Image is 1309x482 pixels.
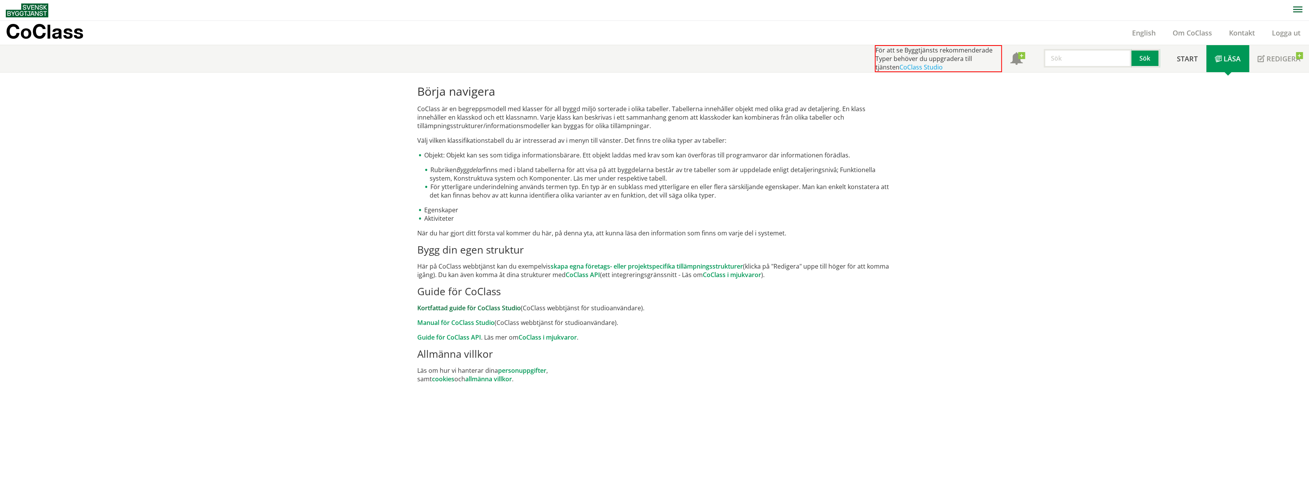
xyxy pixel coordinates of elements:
[6,21,100,45] a: CoClass
[417,262,892,279] p: Här på CoClass webbtjänst kan du exempelvis (klicka på "Redigera" uppe till höger för att komma i...
[417,151,892,200] li: Objekt: Objekt kan ses som tidiga informationsbärare. Ett objekt laddas med krav som kan överföra...
[423,166,892,183] li: Rubriken finns med i bland tabellerna för att visa på att byggdelarna består av tre tabeller som ...
[6,3,48,17] img: Svensk Byggtjänst
[417,229,892,237] p: När du har gjort ditt första val kommer du här, på denna yta, att kunna läsa den information som ...
[417,285,892,298] h2: Guide för CoClass
[1124,28,1164,37] a: English
[1221,28,1263,37] a: Kontakt
[875,45,1002,72] div: För att se Byggtjänsts rekommenderade Typer behöver du uppgradera till tjänsten
[456,166,483,174] em: Byggdelar
[417,318,494,327] a: Manual för CoClass Studio
[417,244,892,256] h2: Bygg din egen struktur
[702,271,761,279] a: CoClass i mjukvaror
[417,136,892,145] p: Välj vilken klassifikationstabell du är intresserad av i menyn till vänster. Det finns tre olika ...
[6,27,83,36] p: CoClass
[1131,49,1160,68] button: Sök
[417,366,892,383] p: Läs om hur vi hanterar dina , samt och .
[417,333,481,342] a: Guide för CoClass API
[1206,45,1249,72] a: Läsa
[417,105,892,130] p: CoClass är en begreppsmodell med klasser för all byggd miljö sorterade i olika tabeller. Tabeller...
[899,63,943,71] a: CoClass Studio
[1224,54,1241,63] span: Läsa
[518,333,576,342] a: CoClass i mjukvaror
[417,318,892,327] p: (CoClass webbtjänst för studioanvändare).
[565,271,600,279] a: CoClass API
[1263,28,1309,37] a: Logga ut
[1177,54,1198,63] span: Start
[423,183,892,200] li: För ytterligare underindelning används termen typ. En typ är en subklass med ytterligare en eller...
[417,348,892,360] h2: Allmänna villkor
[1249,45,1309,72] a: Redigera
[550,262,743,271] a: skapa egna företags- eller projektspecifika tillämpningsstrukturer
[1164,28,1221,37] a: Om CoClass
[432,375,454,383] a: cookies
[1168,45,1206,72] a: Start
[417,304,892,312] p: (CoClass webbtjänst för studioanvändare).
[1044,49,1131,68] input: Sök
[417,304,520,312] a: Kortfattad guide för CoClass Studio
[417,214,892,223] li: Aktiviteter
[1266,54,1300,63] span: Redigera
[465,375,512,383] a: allmänna villkor
[417,206,892,214] li: Egenskaper
[1010,53,1023,66] span: Notifikationer
[498,366,546,375] a: personuppgifter
[417,85,892,98] h1: Börja navigera
[417,333,892,342] p: . Läs mer om .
